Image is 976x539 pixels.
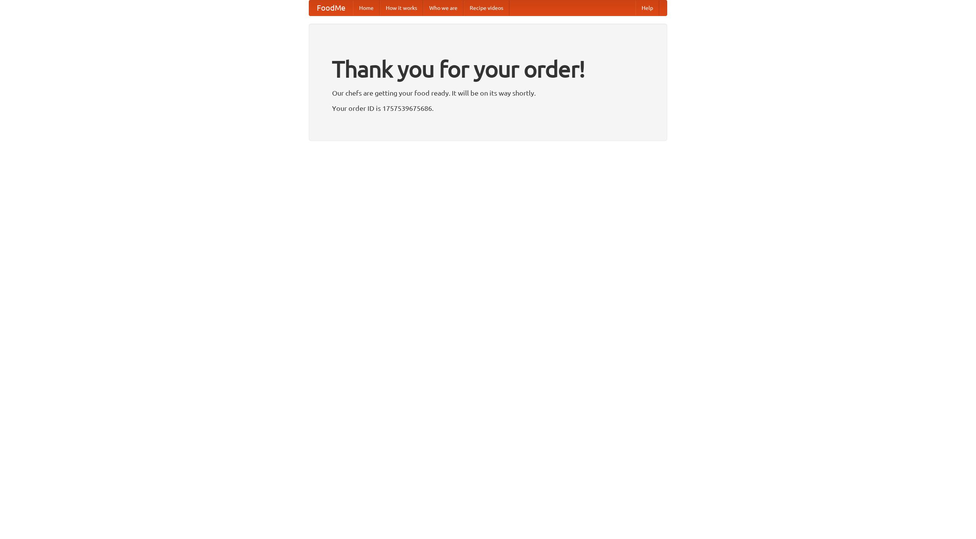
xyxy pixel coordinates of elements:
a: Home [353,0,380,16]
a: How it works [380,0,423,16]
a: Recipe videos [464,0,509,16]
a: Help [636,0,659,16]
h1: Thank you for your order! [332,51,644,87]
a: Who we are [423,0,464,16]
a: FoodMe [309,0,353,16]
p: Our chefs are getting your food ready. It will be on its way shortly. [332,87,644,99]
p: Your order ID is 1757539675686. [332,102,644,114]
